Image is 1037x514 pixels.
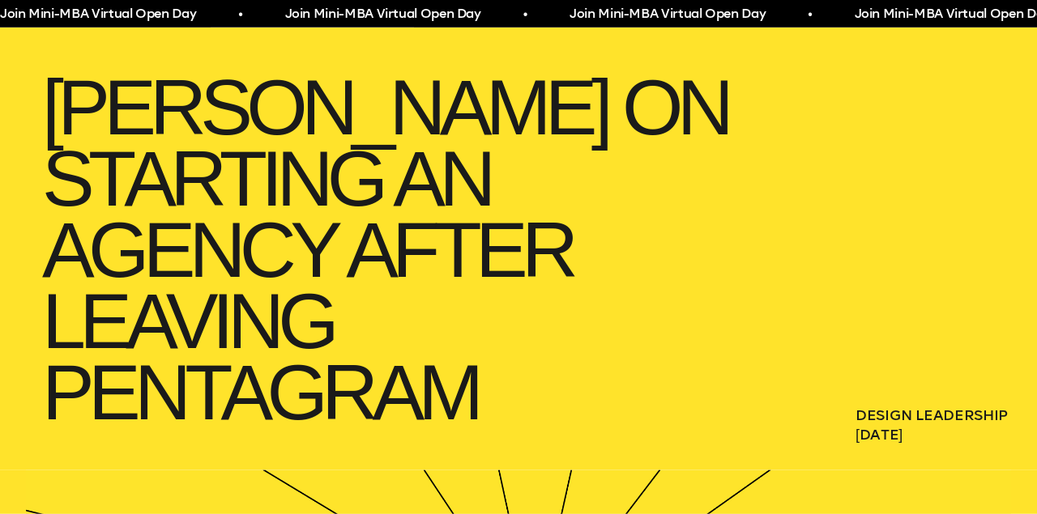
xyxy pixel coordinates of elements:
[522,5,526,24] span: •
[856,406,1011,425] a: Design Leadership
[856,425,1011,444] span: [DATE]
[807,5,811,24] span: •
[237,5,241,24] span: •
[26,56,752,444] h1: [PERSON_NAME] on starting an agency after leaving Pentagram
